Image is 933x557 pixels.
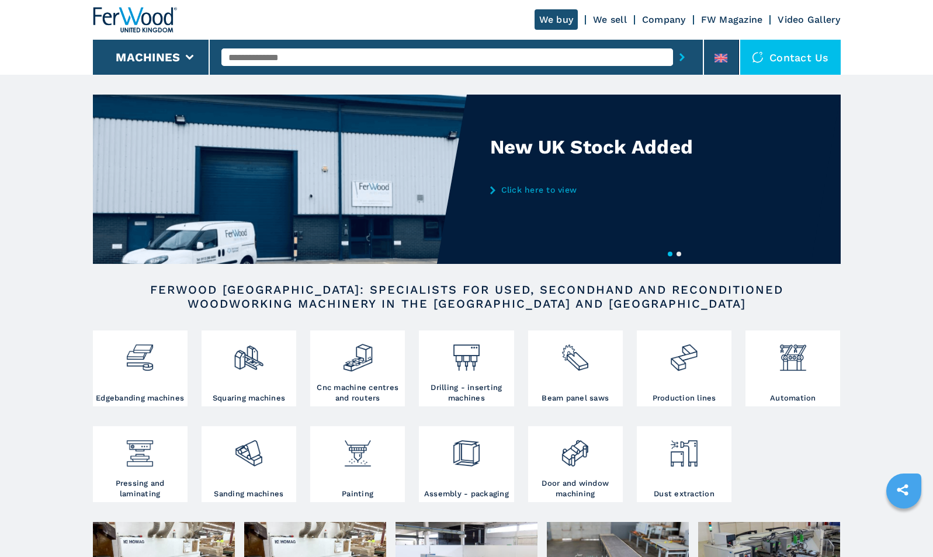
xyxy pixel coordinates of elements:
h3: Squaring machines [213,393,285,403]
h3: Painting [342,489,373,499]
img: lavorazione_porte_finestre_2.png [560,429,591,469]
a: Edgebanding machines [93,330,188,406]
h3: Assembly - packaging [424,489,509,499]
a: Sanding machines [202,426,296,502]
a: Company [642,14,686,25]
a: Painting [310,426,405,502]
button: 2 [677,252,681,256]
img: New UK Stock Added [93,95,467,264]
div: Contact us [740,40,841,75]
img: Ferwood [93,7,177,33]
img: levigatrici_2.png [233,429,264,469]
a: Assembly - packaging [419,426,514,502]
a: Automation [745,330,840,406]
button: submit-button [673,44,691,71]
img: linee_di_produzione_2.png [668,333,699,373]
img: aspirazione_1.png [668,429,699,469]
img: verniciatura_1.png [342,429,373,469]
a: Pressing and laminating [93,426,188,502]
img: montaggio_imballaggio_2.png [451,429,482,469]
a: Beam panel saws [528,330,623,406]
a: Squaring machines [202,330,296,406]
a: Dust extraction [637,426,731,502]
a: Click here to view [490,185,719,194]
img: squadratrici_2.png [233,333,264,373]
h3: Pressing and laminating [96,478,185,499]
a: Video Gallery [778,14,840,25]
img: centro_di_lavoro_cnc_2.png [342,333,373,373]
h3: Sanding machines [214,489,283,499]
a: Production lines [637,330,731,406]
h3: Beam panel saws [542,393,609,403]
h3: Edgebanding machines [96,393,184,403]
a: Cnc machine centres and routers [310,330,405,406]
h3: Drilling - inserting machines [422,382,511,403]
a: Door and window machining [528,426,623,502]
h3: Automation [770,393,816,403]
h3: Cnc machine centres and routers [313,382,402,403]
a: We buy [535,9,578,30]
iframe: Chat [883,504,924,548]
h2: FERWOOD [GEOGRAPHIC_DATA]: SPECIALISTS FOR USED, SECONDHAND AND RECONDITIONED WOODWORKING MACHINE... [130,283,803,311]
h3: Door and window machining [531,478,620,499]
img: automazione.png [778,333,809,373]
h3: Production lines [653,393,716,403]
img: bordatrici_1.png [124,333,155,373]
img: foratrici_inseritrici_2.png [451,333,482,373]
a: sharethis [888,475,917,504]
a: FW Magazine [701,14,763,25]
img: pressa-strettoia.png [124,429,155,469]
h3: Dust extraction [654,489,715,499]
button: 1 [668,252,672,256]
img: sezionatrici_2.png [560,333,591,373]
button: Machines [116,50,180,64]
a: Drilling - inserting machines [419,330,514,406]
img: Contact us [752,51,764,63]
a: We sell [593,14,627,25]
